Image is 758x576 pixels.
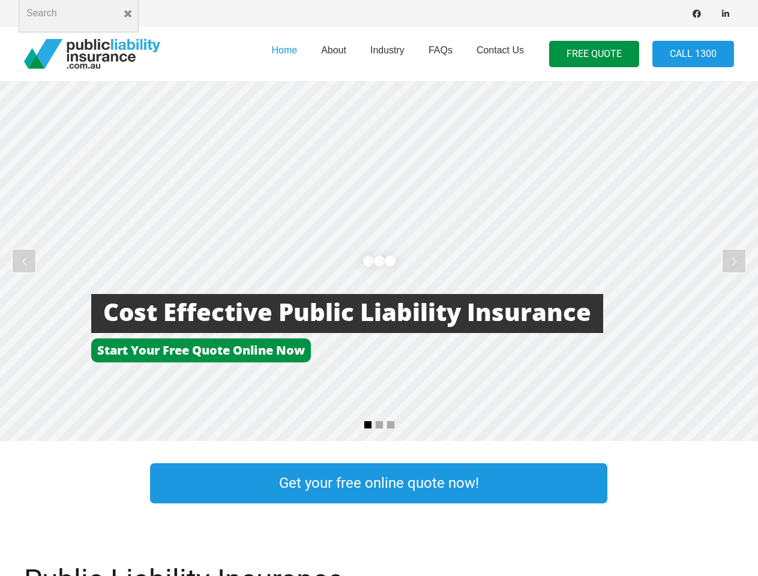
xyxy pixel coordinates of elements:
a: FAQs [417,23,465,85]
a: Call 1300 [652,41,734,68]
span: About [321,45,346,55]
a: pli_logotransparent [24,39,160,69]
span: FAQs [429,45,453,55]
a: Facebook [688,5,705,22]
a: Link [631,460,757,506]
span: Home [271,45,297,55]
span: Industry [370,45,405,55]
a: Get your free online quote now! [150,463,607,503]
a: Home [259,23,309,85]
a: Contact Us [465,23,536,85]
a: FREE QUOTE [549,41,639,68]
span: Contact Us [477,45,524,55]
a: LinkedIn [717,5,734,22]
a: Industry [358,23,417,85]
button: Close [117,3,139,25]
a: About [309,23,358,85]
